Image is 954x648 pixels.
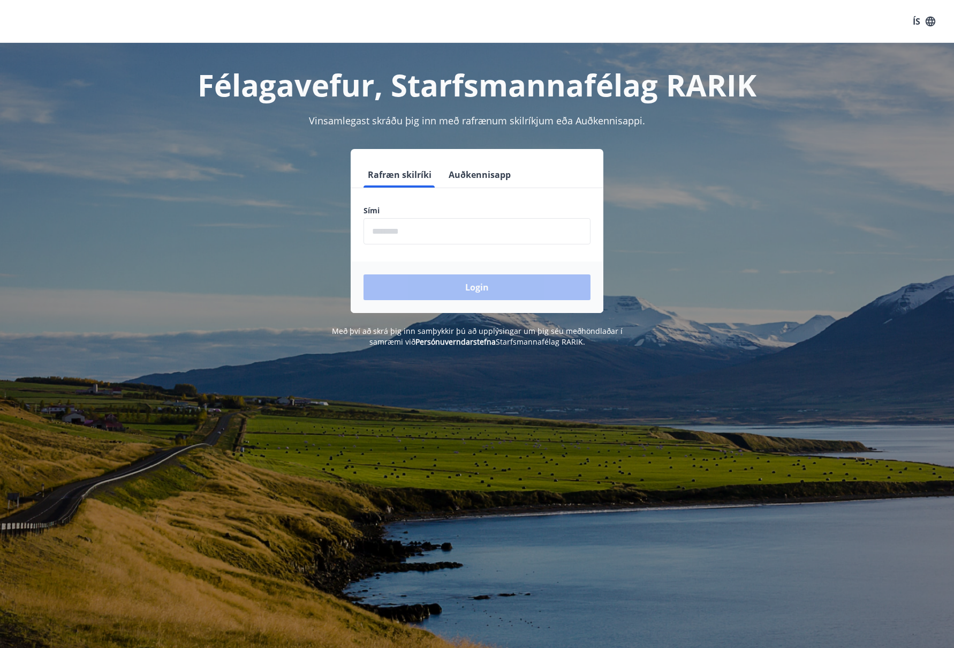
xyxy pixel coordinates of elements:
[364,205,590,216] label: Sími
[444,162,515,188] button: Auðkennisapp
[104,64,850,105] h1: Félagavefur, Starfsmannafélag RARIK
[364,162,436,188] button: Rafræn skilríki
[309,114,645,127] span: Vinsamlegast skráðu þig inn með rafrænum skilríkjum eða Auðkennisappi.
[907,12,941,31] button: ÍS
[415,337,496,347] a: Persónuverndarstefna
[332,326,623,347] span: Með því að skrá þig inn samþykkir þú að upplýsingar um þig séu meðhöndlaðar í samræmi við Starfsm...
